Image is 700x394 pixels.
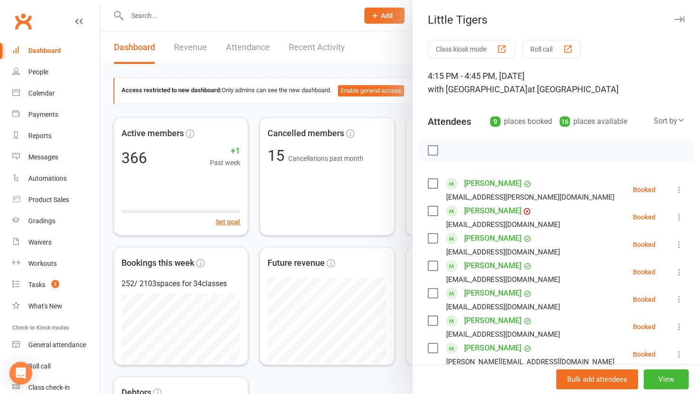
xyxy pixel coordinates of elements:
button: Roll call [522,40,581,58]
a: Roll call [12,356,100,377]
div: 9 [490,116,501,127]
a: Waivers [12,232,100,253]
a: [PERSON_NAME] [464,258,521,273]
a: [PERSON_NAME] [464,203,521,219]
div: Booked [633,351,656,358]
div: places available [560,115,627,128]
a: [PERSON_NAME] [464,231,521,246]
a: [PERSON_NAME] [464,176,521,191]
div: Booked [633,296,656,303]
a: Automations [12,168,100,189]
div: Booked [633,324,656,330]
span: with [GEOGRAPHIC_DATA] [428,84,527,94]
div: Booked [633,214,656,220]
div: Gradings [28,217,55,225]
button: Class kiosk mode [428,40,515,58]
div: Booked [633,186,656,193]
div: What's New [28,302,62,310]
a: Calendar [12,83,100,104]
a: Payments [12,104,100,125]
div: [EMAIL_ADDRESS][DOMAIN_NAME] [446,219,560,231]
div: Product Sales [28,196,69,203]
div: [EMAIL_ADDRESS][DOMAIN_NAME] [446,273,560,286]
a: People [12,61,100,83]
span: at [GEOGRAPHIC_DATA] [527,84,619,94]
div: Messages [28,153,58,161]
a: General attendance kiosk mode [12,334,100,356]
div: Calendar [28,89,55,97]
div: Payments [28,111,58,118]
div: Automations [28,175,67,182]
div: Dashboard [28,47,61,54]
button: View [644,369,689,389]
a: Product Sales [12,189,100,210]
a: Gradings [12,210,100,232]
span: 3 [52,280,59,288]
a: Messages [12,147,100,168]
div: Class check-in [28,384,70,391]
div: Waivers [28,238,52,246]
div: 4:15 PM - 4:45 PM, [DATE] [428,70,685,96]
button: Bulk add attendees [556,369,638,389]
div: Open Intercom Messenger [9,362,32,385]
a: Clubworx [11,9,35,33]
a: [PERSON_NAME] [464,341,521,356]
a: Dashboard [12,40,100,61]
div: places booked [490,115,552,128]
a: [PERSON_NAME] [464,286,521,301]
div: Tasks [28,281,45,289]
a: What's New [12,296,100,317]
div: [EMAIL_ADDRESS][DOMAIN_NAME] [446,301,560,313]
div: Roll call [28,362,51,370]
a: [PERSON_NAME] [464,313,521,328]
div: 16 [560,116,570,127]
div: Booked [633,241,656,248]
a: Tasks 3 [12,274,100,296]
div: Booked [633,269,656,275]
a: Reports [12,125,100,147]
div: Attendees [428,115,471,128]
div: [EMAIL_ADDRESS][DOMAIN_NAME] [446,328,560,341]
div: [EMAIL_ADDRESS][DOMAIN_NAME] [446,246,560,258]
div: Reports [28,132,52,140]
div: Workouts [28,260,57,267]
a: Workouts [12,253,100,274]
div: General attendance [28,341,86,349]
div: People [28,68,48,76]
div: [PERSON_NAME][EMAIL_ADDRESS][DOMAIN_NAME] [446,356,614,368]
div: Sort by [654,115,685,127]
div: Little Tigers [413,13,700,26]
div: [EMAIL_ADDRESS][PERSON_NAME][DOMAIN_NAME] [446,191,614,203]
